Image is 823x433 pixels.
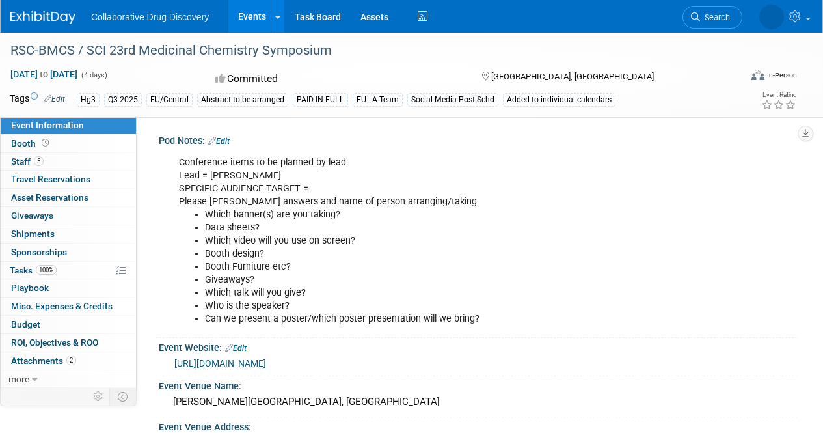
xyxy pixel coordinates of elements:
[146,93,193,107] div: EU/Central
[1,316,136,333] a: Budget
[39,138,51,148] span: Booth not reserved yet
[80,71,107,79] span: (4 days)
[1,171,136,188] a: Travel Reservations
[38,69,50,79] span: to
[353,93,403,107] div: EU - A Team
[491,72,654,81] span: [GEOGRAPHIC_DATA], [GEOGRAPHIC_DATA]
[211,68,461,91] div: Committed
[225,344,247,353] a: Edit
[174,358,266,369] a: [URL][DOMAIN_NAME]
[293,93,348,107] div: PAID IN FULL
[44,94,65,104] a: Edit
[1,334,136,352] a: ROI, Objectives & ROO
[759,5,784,29] img: Joanna Deek
[77,93,100,107] div: Hg3
[66,356,76,365] span: 2
[11,192,88,203] span: Asset Reservations
[197,93,288,107] div: Abstract to be arranged
[36,265,57,275] span: 100%
[766,70,797,80] div: In-Person
[11,229,55,239] span: Shipments
[1,207,136,225] a: Giveaways
[8,374,29,384] span: more
[503,93,615,107] div: Added to individual calendars
[761,92,796,98] div: Event Rating
[11,210,53,221] span: Giveaways
[10,68,78,80] span: [DATE] [DATE]
[1,244,136,261] a: Sponsorships
[10,265,57,275] span: Tasks
[11,120,84,130] span: Event Information
[11,247,67,257] span: Sponsorships
[1,279,136,297] a: Playbook
[11,138,51,148] span: Booth
[205,286,663,300] li: Which talk will you give?
[1,117,136,134] a: Event Information
[682,68,797,87] div: Event Format
[10,92,65,107] td: Tags
[682,6,742,29] a: Search
[159,338,797,355] div: Event Website:
[159,131,797,148] div: Pod Notes:
[159,376,797,393] div: Event Venue Name:
[205,260,663,273] li: Booth Furniture etc?
[1,370,136,388] a: more
[10,11,75,24] img: ExhibitDay
[1,225,136,243] a: Shipments
[208,137,230,146] a: Edit
[1,298,136,315] a: Misc. Expenses & Credits
[34,156,44,166] span: 5
[6,39,730,63] div: RSC-BMCS / SCI 23rd Medicinal Chemistry Symposium
[170,150,671,333] div: Conference items to be planned by lead: Lead = [PERSON_NAME] SPECIFIC AUDIENCE TARGET = Please [P...
[104,93,142,107] div: Q3 2025
[11,319,40,329] span: Budget
[11,337,98,348] span: ROI, Objectives & ROO
[205,273,663,286] li: Giveaways?
[205,221,663,234] li: Data sheets?
[205,247,663,260] li: Booth design?
[169,392,787,412] div: [PERSON_NAME][GEOGRAPHIC_DATA], [GEOGRAPHIC_DATA]
[91,12,209,22] span: Collaborative Drug Discovery
[11,301,113,311] span: Misc. Expenses & Credits
[205,313,663,326] li: Can we present a poster/which poster presentation will we bring?
[1,352,136,370] a: Attachments2
[87,388,110,405] td: Personalize Event Tab Strip
[11,283,49,293] span: Playbook
[205,208,663,221] li: Which banner(s) are you taking?
[700,12,730,22] span: Search
[110,388,137,405] td: Toggle Event Tabs
[11,356,76,366] span: Attachments
[11,156,44,167] span: Staff
[407,93,498,107] div: Social Media Post Schd
[205,300,663,313] li: Who is the speaker?
[1,153,136,171] a: Staff5
[751,70,764,80] img: Format-Inperson.png
[1,189,136,206] a: Asset Reservations
[205,234,663,247] li: Which video will you use on screen?
[1,135,136,152] a: Booth
[11,174,90,184] span: Travel Reservations
[1,262,136,279] a: Tasks100%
